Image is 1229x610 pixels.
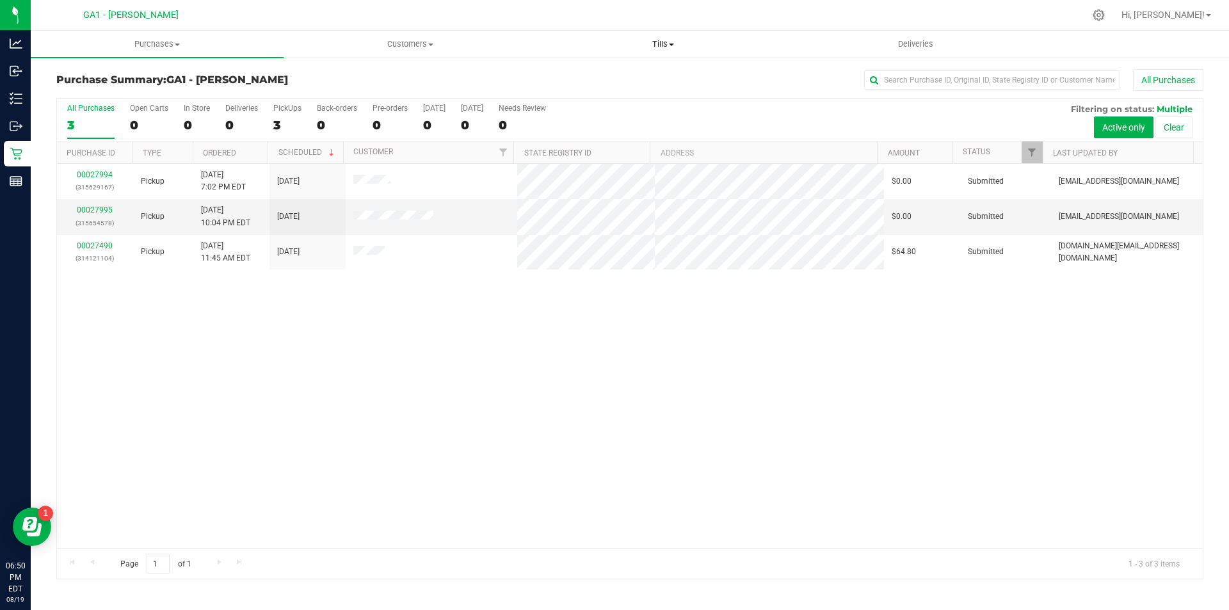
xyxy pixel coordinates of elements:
[536,31,789,58] a: Tills
[968,175,1004,188] span: Submitted
[353,147,393,156] a: Customer
[963,147,990,156] a: Status
[56,74,438,86] h3: Purchase Summary:
[1022,141,1043,163] a: Filter
[1133,69,1203,91] button: All Purchases
[373,104,408,113] div: Pre-orders
[65,217,125,229] p: (315654578)
[31,31,284,58] a: Purchases
[864,70,1120,90] input: Search Purchase ID, Original ID, State Registry ID or Customer Name...
[1071,104,1154,114] span: Filtering on status:
[6,560,25,595] p: 06:50 PM EDT
[130,118,168,132] div: 0
[277,175,300,188] span: [DATE]
[141,175,165,188] span: Pickup
[6,595,25,604] p: 08/19
[892,246,916,258] span: $64.80
[31,38,284,50] span: Purchases
[273,118,301,132] div: 3
[968,246,1004,258] span: Submitted
[10,120,22,132] inline-svg: Outbound
[83,10,179,20] span: GA1 - [PERSON_NAME]
[77,241,113,250] a: 00027490
[423,118,446,132] div: 0
[499,104,546,113] div: Needs Review
[225,104,258,113] div: Deliveries
[10,37,22,50] inline-svg: Analytics
[373,118,408,132] div: 0
[1094,116,1153,138] button: Active only
[277,246,300,258] span: [DATE]
[423,104,446,113] div: [DATE]
[1059,211,1179,223] span: [EMAIL_ADDRESS][DOMAIN_NAME]
[77,170,113,179] a: 00027994
[10,92,22,105] inline-svg: Inventory
[1059,240,1195,264] span: [DOMAIN_NAME][EMAIL_ADDRESS][DOMAIN_NAME]
[888,148,920,157] a: Amount
[1157,104,1193,114] span: Multiple
[317,118,357,132] div: 0
[130,104,168,113] div: Open Carts
[317,104,357,113] div: Back-orders
[184,104,210,113] div: In Store
[650,141,877,164] th: Address
[492,141,513,163] a: Filter
[524,148,591,157] a: State Registry ID
[1053,148,1118,157] a: Last Updated By
[277,211,300,223] span: [DATE]
[881,38,951,50] span: Deliveries
[461,104,483,113] div: [DATE]
[461,118,483,132] div: 0
[284,38,536,50] span: Customers
[13,508,51,546] iframe: Resource center
[143,148,161,157] a: Type
[38,506,53,521] iframe: Resource center unread badge
[141,246,165,258] span: Pickup
[1091,9,1107,21] div: Manage settings
[67,104,115,113] div: All Purchases
[1059,175,1179,188] span: [EMAIL_ADDRESS][DOMAIN_NAME]
[1155,116,1193,138] button: Clear
[77,205,113,214] a: 00027995
[10,147,22,160] inline-svg: Retail
[203,148,236,157] a: Ordered
[141,211,165,223] span: Pickup
[1121,10,1205,20] span: Hi, [PERSON_NAME]!
[67,118,115,132] div: 3
[892,211,912,223] span: $0.00
[537,38,789,50] span: Tills
[273,104,301,113] div: PickUps
[65,252,125,264] p: (314121104)
[201,169,246,193] span: [DATE] 7:02 PM EDT
[1118,554,1190,573] span: 1 - 3 of 3 items
[201,204,250,229] span: [DATE] 10:04 PM EDT
[109,554,202,574] span: Page of 1
[892,175,912,188] span: $0.00
[10,175,22,188] inline-svg: Reports
[67,148,115,157] a: Purchase ID
[789,31,1042,58] a: Deliveries
[166,74,288,86] span: GA1 - [PERSON_NAME]
[147,554,170,574] input: 1
[225,118,258,132] div: 0
[201,240,250,264] span: [DATE] 11:45 AM EDT
[284,31,536,58] a: Customers
[184,118,210,132] div: 0
[499,118,546,132] div: 0
[10,65,22,77] inline-svg: Inbound
[968,211,1004,223] span: Submitted
[65,181,125,193] p: (315629167)
[278,148,337,157] a: Scheduled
